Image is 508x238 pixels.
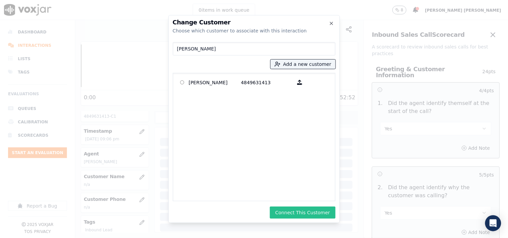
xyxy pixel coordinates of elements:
[293,77,306,88] button: [PERSON_NAME] 4849631413
[173,42,336,55] input: Search Customers
[485,215,501,231] div: Open Intercom Messenger
[271,59,336,69] button: Add a new customer
[189,77,241,88] p: [PERSON_NAME]
[173,27,336,34] div: Choose which customer to associate with this interaction
[180,80,185,85] input: [PERSON_NAME] 4849631413
[173,19,336,25] h2: Change Customer
[241,77,293,88] p: 4849631413
[270,207,335,219] button: Connect This Customer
